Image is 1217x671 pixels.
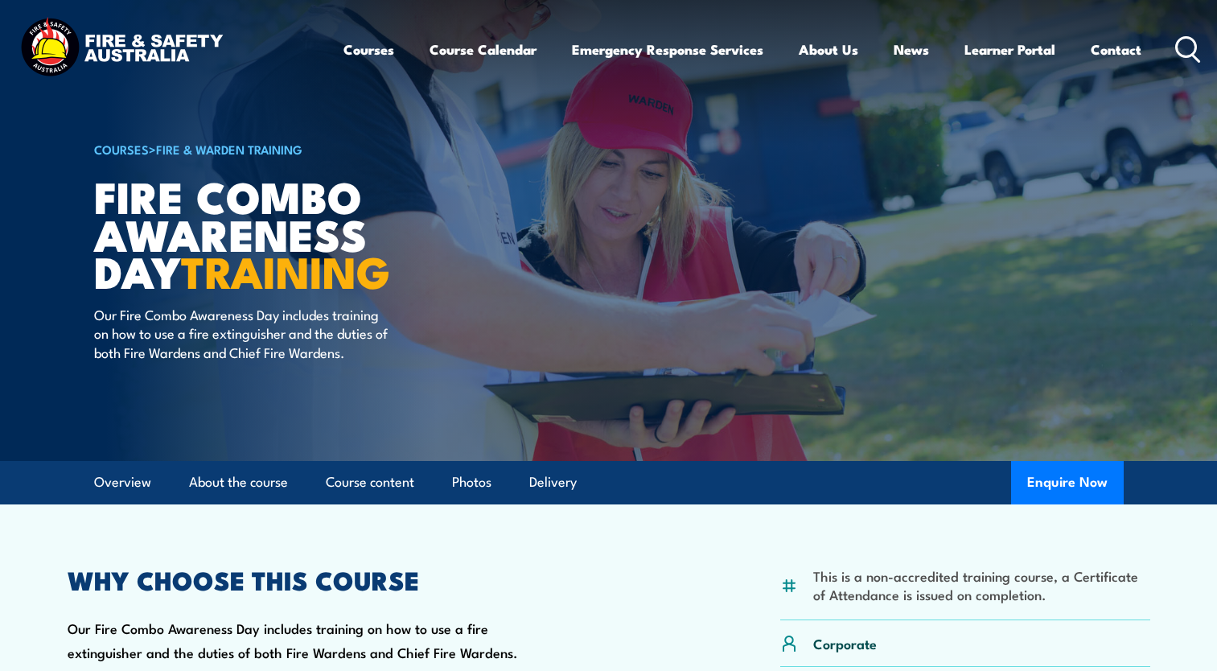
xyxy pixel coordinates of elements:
a: Course Calendar [430,28,537,71]
a: Contact [1091,28,1141,71]
p: Corporate [813,634,877,652]
a: Photos [452,461,491,504]
a: Fire & Warden Training [156,140,302,158]
a: Courses [343,28,394,71]
li: This is a non-accredited training course, a Certificate of Attendance is issued on completion. [813,566,1150,604]
a: Overview [94,461,151,504]
a: About Us [799,28,858,71]
h1: Fire Combo Awareness Day [94,177,491,290]
a: Learner Portal [964,28,1055,71]
a: COURSES [94,140,149,158]
a: Delivery [529,461,577,504]
h2: WHY CHOOSE THIS COURSE [68,568,537,591]
a: About the course [189,461,288,504]
a: News [894,28,929,71]
strong: TRAINING [181,237,390,303]
p: Our Fire Combo Awareness Day includes training on how to use a fire extinguisher and the duties o... [94,305,388,361]
a: Course content [326,461,414,504]
h6: > [94,139,491,158]
a: Emergency Response Services [572,28,763,71]
button: Enquire Now [1011,461,1124,504]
